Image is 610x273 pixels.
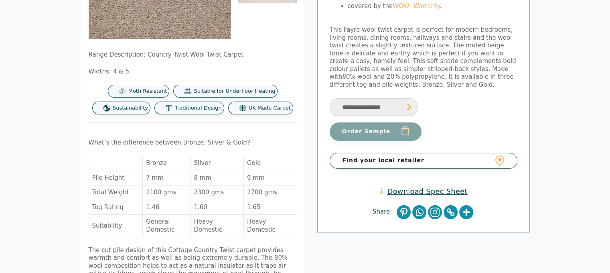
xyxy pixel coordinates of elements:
[143,156,190,171] td: Bronze
[244,171,297,186] td: 9 mm
[412,205,426,219] a: Whatsapp
[89,215,143,237] td: Suitability
[373,208,396,216] span: Share:
[143,200,190,215] td: 1.46
[397,205,411,219] a: Pinterest
[330,26,516,80] span: This Fayre wool twist carpet is perfect for modern bedrooms, living rooms, dining rooms, hallways...
[330,122,422,141] button: Order Sample
[244,185,297,200] td: 2700 gms
[113,105,148,112] span: Sustainability
[128,88,167,95] span: Moth Resistant
[330,73,514,88] span: 80% wool and 20% polypropylene, it is available in three different tog and pile weights: Bronze, ...
[194,88,275,95] span: Suitable for Underfloor Heating
[348,2,517,10] li: covered by the .
[89,139,297,147] p: What’s the difference between Bronze, Silver & Gold?
[459,205,473,219] a: More
[89,185,143,200] td: Total Weight
[89,171,143,186] td: Pile Height
[244,200,297,215] td: 1.65
[444,205,458,219] a: Copy Link
[249,105,291,112] span: UK Made Carpet
[244,215,297,237] td: Heavy Domestic
[190,200,244,215] td: 1.60
[190,156,244,171] td: Silver
[143,215,190,237] td: General Domestic
[89,51,297,59] p: Range Description: Country Twist Wool Twist Carpet
[190,171,244,186] td: 8 mm
[89,200,143,215] td: Tog Rating
[393,2,440,10] a: WOW Warranty
[190,185,244,200] td: 2300 gms
[143,185,190,200] td: 2100 gms
[175,105,222,112] span: Traditional Design
[244,156,297,171] td: Gold
[330,153,517,168] a: Find your local retailer
[190,215,244,237] td: Heavy Domestic
[428,205,442,219] a: Instagram
[143,171,190,186] td: 7 mm
[89,68,297,76] p: Widths: 4 & 5
[379,187,467,196] a: Download Spec Sheet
